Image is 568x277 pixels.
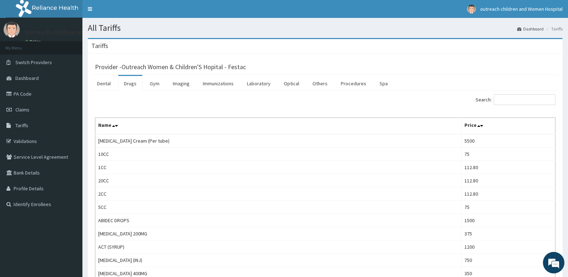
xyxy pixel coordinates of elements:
a: Procedures [335,76,372,91]
td: 10CC [95,148,462,161]
td: 112.80 [462,161,555,174]
th: Price [462,118,555,134]
h1: All Tariffs [88,23,563,33]
li: Tariffs [544,26,563,32]
a: Others [307,76,333,91]
td: 2CC [95,187,462,201]
td: 5CC [95,201,462,214]
td: 112.80 [462,187,555,201]
span: Switch Providers [15,59,52,66]
h3: Tariffs [91,43,108,49]
a: Drugs [118,76,142,91]
a: Optical [278,76,305,91]
input: Search: [494,94,555,105]
td: 1500 [462,214,555,227]
h3: Provider - Outreach Women & Children'S Hopital - Festac [95,64,246,70]
th: Name [95,118,462,134]
td: 375 [462,227,555,240]
img: User Image [467,5,476,14]
span: Claims [15,106,29,113]
span: Tariffs [15,122,28,129]
a: Immunizations [197,76,239,91]
td: 75 [462,201,555,214]
td: 1CC [95,161,462,174]
a: Spa [374,76,393,91]
td: 20CC [95,174,462,187]
span: Dashboard [15,75,39,81]
td: [MEDICAL_DATA] (INJ) [95,254,462,267]
td: 1200 [462,240,555,254]
img: User Image [4,22,20,38]
a: Dashboard [517,26,544,32]
td: 75 [462,148,555,161]
td: 112.80 [462,174,555,187]
td: 5500 [462,134,555,148]
label: Search: [476,94,555,105]
span: outreach children and Women Hospital [480,6,563,12]
a: Dental [91,76,116,91]
td: [MEDICAL_DATA] Cream (Per tube) [95,134,462,148]
a: Gym [144,76,165,91]
a: Online [25,39,42,44]
td: ACT (SYRUP) [95,240,462,254]
td: ABIDEC DROPS [95,214,462,227]
a: Imaging [167,76,195,91]
p: outreach children and Women Hospital [25,29,134,35]
a: Laboratory [241,76,276,91]
td: 750 [462,254,555,267]
td: [MEDICAL_DATA] 200MG [95,227,462,240]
